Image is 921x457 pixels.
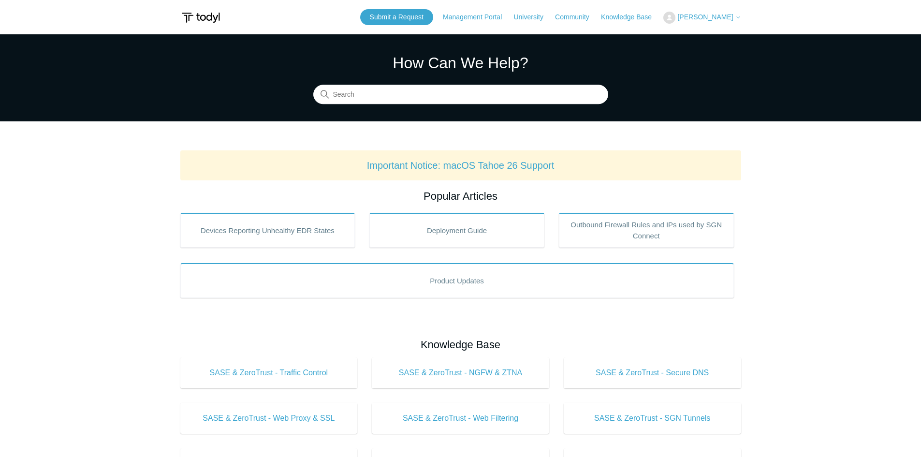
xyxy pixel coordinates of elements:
a: Knowledge Base [601,12,661,22]
a: SASE & ZeroTrust - Traffic Control [180,357,358,388]
a: Important Notice: macOS Tahoe 26 Support [367,160,555,171]
a: Submit a Request [360,9,433,25]
a: Product Updates [180,263,734,298]
a: Management Portal [443,12,512,22]
a: Outbound Firewall Rules and IPs used by SGN Connect [559,213,734,248]
a: Devices Reporting Unhealthy EDR States [180,213,355,248]
span: SASE & ZeroTrust - Secure DNS [578,367,727,379]
h2: Knowledge Base [180,337,741,353]
a: SASE & ZeroTrust - SGN Tunnels [564,403,741,434]
a: Community [555,12,599,22]
a: Deployment Guide [369,213,544,248]
a: SASE & ZeroTrust - NGFW & ZTNA [372,357,549,388]
span: [PERSON_NAME] [677,13,733,21]
h1: How Can We Help? [313,51,608,74]
span: SASE & ZeroTrust - SGN Tunnels [578,413,727,424]
a: SASE & ZeroTrust - Secure DNS [564,357,741,388]
span: SASE & ZeroTrust - NGFW & ZTNA [386,367,535,379]
span: SASE & ZeroTrust - Traffic Control [195,367,343,379]
a: SASE & ZeroTrust - Web Proxy & SSL [180,403,358,434]
h2: Popular Articles [180,188,741,204]
a: SASE & ZeroTrust - Web Filtering [372,403,549,434]
span: SASE & ZeroTrust - Web Proxy & SSL [195,413,343,424]
a: University [513,12,553,22]
img: Todyl Support Center Help Center home page [180,9,221,27]
button: [PERSON_NAME] [663,12,741,24]
span: SASE & ZeroTrust - Web Filtering [386,413,535,424]
input: Search [313,85,608,104]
